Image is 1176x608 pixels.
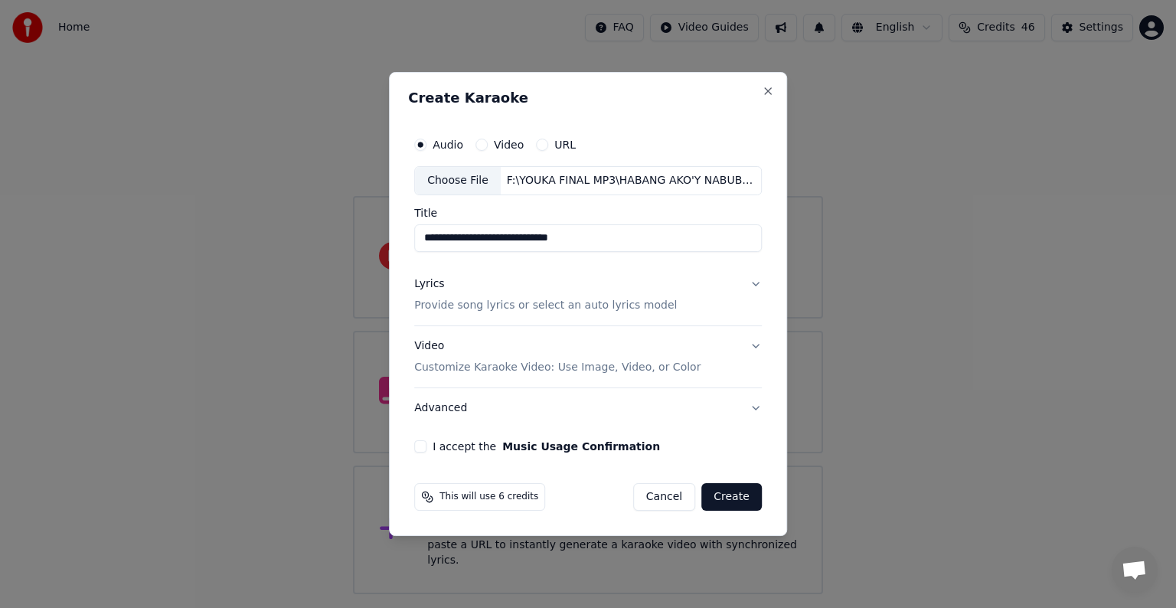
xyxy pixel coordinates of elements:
[433,139,463,150] label: Audio
[554,139,576,150] label: URL
[433,441,660,452] label: I accept the
[414,298,677,313] p: Provide song lyrics or select an auto lyrics model
[502,441,660,452] button: I accept the
[494,139,524,150] label: Video
[701,483,762,511] button: Create
[633,483,695,511] button: Cancel
[439,491,538,503] span: This will use 6 credits
[414,388,762,428] button: Advanced
[414,360,701,375] p: Customize Karaoke Video: Use Image, Video, or Color
[414,338,701,375] div: Video
[414,276,444,292] div: Lyrics
[415,167,501,194] div: Choose File
[414,326,762,387] button: VideoCustomize Karaoke Video: Use Image, Video, or Color
[414,208,762,218] label: Title
[501,173,761,188] div: F:\YOUKA FINAL MP3\HABANG AKO'Y NABUBUHAY - SAMSHAI.MP3
[408,91,768,105] h2: Create Karaoke
[414,264,762,325] button: LyricsProvide song lyrics or select an auto lyrics model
